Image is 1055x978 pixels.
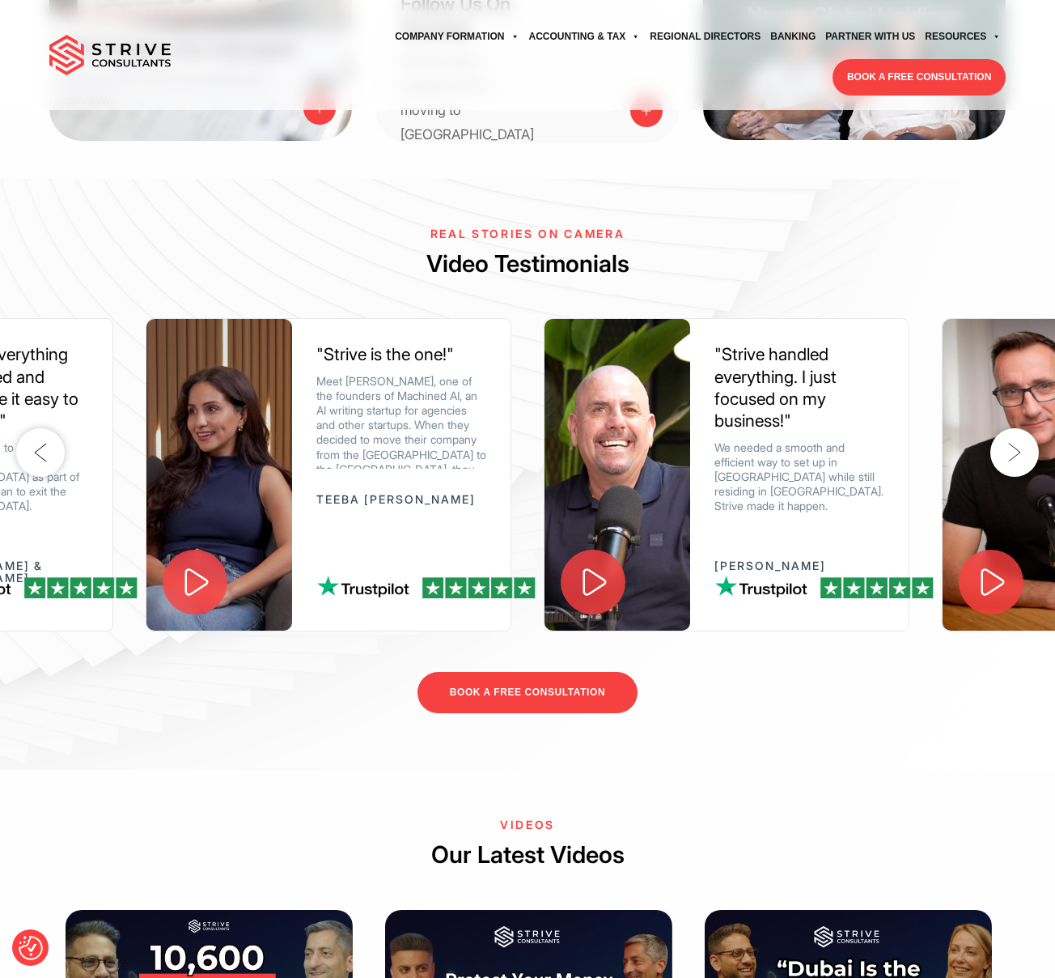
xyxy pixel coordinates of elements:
[820,15,920,59] a: Partner with Us
[49,819,1006,832] h6: VIDEOS
[19,936,43,960] button: Consent Preferences
[990,428,1039,477] button: Next
[715,575,934,598] img: tp-review.png
[49,35,171,75] img: main-logo.svg
[316,343,486,365] div: "Strive is the one!"
[765,15,820,59] a: Banking
[714,440,884,514] p: We needed a smooth and efficient way to set up in [GEOGRAPHIC_DATA] while still residing in [GEOG...
[16,428,65,477] button: Previous
[833,59,1006,96] a: BOOK A FREE CONSULTATION
[376,7,679,143] a: Follow Us On Youtube Get the latest updates about moving to [GEOGRAPHIC_DATA]
[714,343,884,432] div: "Strive handled everything. I just focused on my business!"
[417,672,638,713] a: BOOK A FREE CONSULTATION
[524,15,646,59] a: Accounting & Tax
[390,15,523,59] a: Company Formation
[316,374,486,492] p: Meet [PERSON_NAME], one of the founders of Machined AI, an AI writing startup for agencies and ot...
[714,559,884,572] p: [PERSON_NAME]
[19,936,43,960] img: Revisit consent button
[920,15,1006,59] a: Resources
[317,575,536,598] img: tp-review.png
[645,15,765,59] a: Regional Directors
[316,493,486,505] p: Teeba [PERSON_NAME]
[49,839,1006,870] h2: Our Latest Videos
